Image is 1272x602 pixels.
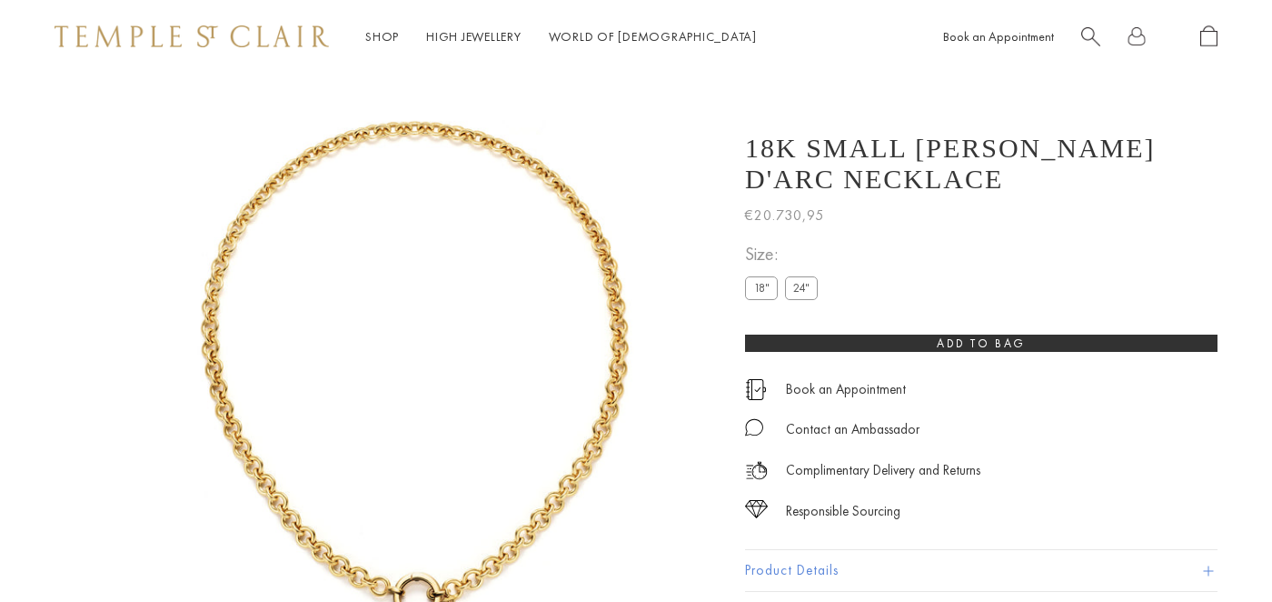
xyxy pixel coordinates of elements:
a: Search [1081,25,1100,48]
a: World of [DEMOGRAPHIC_DATA]World of [DEMOGRAPHIC_DATA] [549,28,757,45]
span: €20.730,95 [745,204,824,227]
img: icon_appointment.svg [745,379,767,400]
img: Temple St. Clair [55,25,329,47]
p: Complimentary Delivery and Returns [786,459,980,482]
img: icon_delivery.svg [745,459,768,482]
a: Open Shopping Bag [1200,25,1217,48]
span: Add to bag [937,336,1026,351]
nav: Main navigation [365,25,757,48]
div: Contact an Ambassador [786,418,919,441]
a: ShopShop [365,28,399,45]
label: 18" [745,276,778,299]
img: MessageIcon-01_2.svg [745,418,763,436]
button: Product Details [745,550,1217,591]
button: Add to bag [745,335,1217,352]
div: Responsible Sourcing [786,500,900,523]
img: icon_sourcing.svg [745,500,768,518]
a: Book an Appointment [943,28,1054,45]
a: High JewelleryHigh Jewellery [426,28,522,45]
a: Book an Appointment [786,379,906,399]
label: 24" [785,276,818,299]
span: Size: [745,239,825,269]
h1: 18K Small [PERSON_NAME] d'Arc Necklace [745,133,1217,195]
